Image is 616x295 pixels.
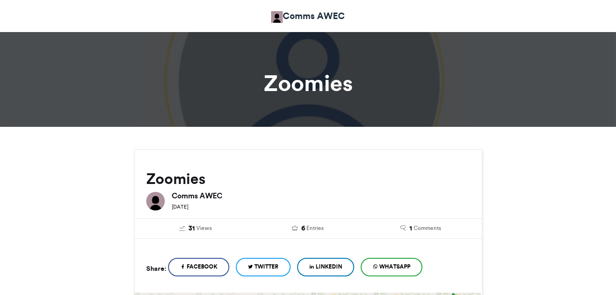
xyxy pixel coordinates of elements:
a: Facebook [168,258,229,276]
span: Twitter [254,262,279,271]
span: Comments [414,224,441,232]
span: LinkedIn [316,262,342,271]
h2: Zoomies [146,170,470,187]
h6: Comms AWEC [172,192,470,199]
a: 6 Entries [259,223,357,234]
h5: Share: [146,262,166,275]
span: 6 [301,223,305,234]
span: WhatsApp [379,262,410,271]
h1: Zoomies [51,72,566,94]
span: Entries [306,224,324,232]
span: Facebook [187,262,217,271]
a: LinkedIn [297,258,354,276]
img: Comms AWEC [146,192,165,210]
img: Comms AWEC [271,11,283,23]
a: 1 Comments [371,223,470,234]
a: WhatsApp [361,258,422,276]
span: 31 [188,223,195,234]
a: Twitter [236,258,291,276]
small: [DATE] [172,203,188,210]
a: Comms AWEC [271,9,345,23]
a: 31 Views [146,223,245,234]
span: 1 [409,223,412,234]
span: Views [196,224,212,232]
